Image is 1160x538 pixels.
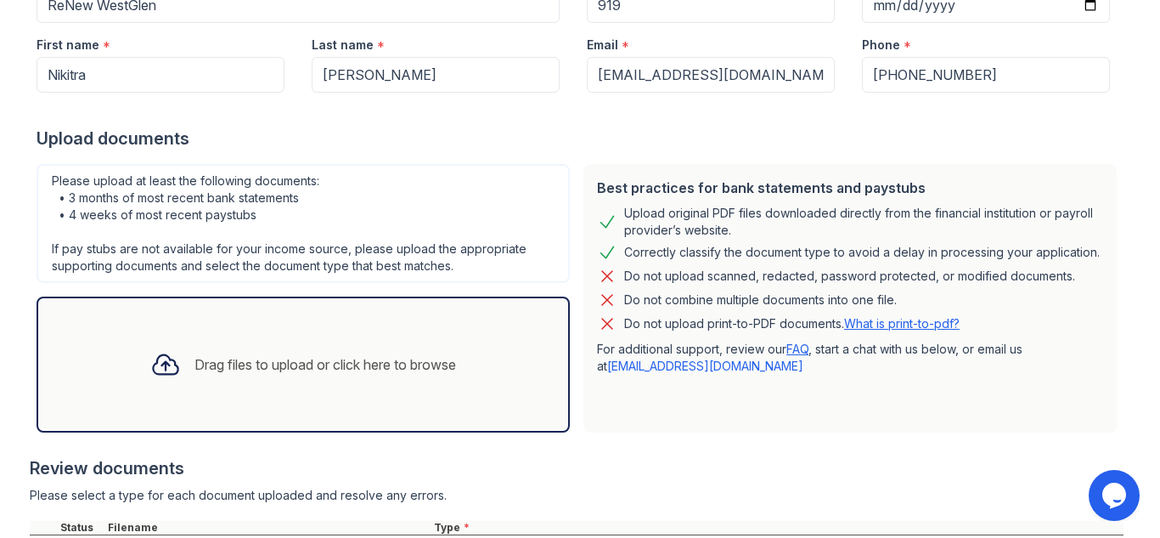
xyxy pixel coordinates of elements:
[597,341,1103,375] p: For additional support, review our , start a chat with us below, or email us at
[597,178,1103,198] div: Best practices for bank statements and paystubs
[624,290,897,310] div: Do not combine multiple documents into one file.
[587,37,618,54] label: Email
[607,359,803,373] a: [EMAIL_ADDRESS][DOMAIN_NAME]
[312,37,374,54] label: Last name
[862,37,900,54] label: Phone
[624,205,1103,239] div: Upload original PDF files downloaded directly from the financial institution or payroll provider’...
[37,37,99,54] label: First name
[104,521,431,535] div: Filename
[37,164,570,283] div: Please upload at least the following documents: • 3 months of most recent bank statements • 4 wee...
[624,315,960,332] p: Do not upload print-to-PDF documents.
[786,342,808,356] a: FAQ
[624,242,1100,263] div: Correctly classify the document type to avoid a delay in processing your application.
[37,127,1123,150] div: Upload documents
[30,487,1123,504] div: Please select a type for each document uploaded and resolve any errors.
[57,521,104,535] div: Status
[431,521,1123,535] div: Type
[194,354,456,375] div: Drag files to upload or click here to browse
[624,266,1075,286] div: Do not upload scanned, redacted, password protected, or modified documents.
[1089,470,1143,521] iframe: chat widget
[844,316,960,331] a: What is print-to-pdf?
[30,456,1123,480] div: Review documents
